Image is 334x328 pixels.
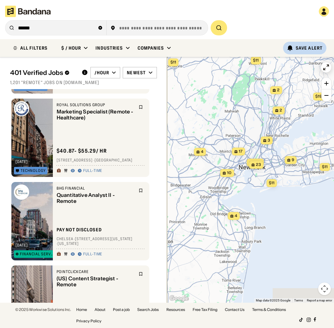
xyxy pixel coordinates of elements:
a: Report a map error [307,299,332,302]
a: Free Tax Filing [193,308,217,312]
div: [DATE] [15,160,28,164]
div: © 2025 Workwise Solutions Inc. [15,308,71,312]
a: Terms (opens in new tab) [294,299,303,302]
span: 17 [239,149,243,154]
span: 4 [201,149,203,155]
div: $ 40.87 - $55.29 / hr [57,148,107,154]
img: Google [169,295,189,303]
span: $11 [269,180,275,185]
div: [STREET_ADDRESS] · [GEOGRAPHIC_DATA] [57,158,145,163]
span: 2 [280,108,282,113]
div: Newest [127,70,146,76]
a: Resources [166,308,185,312]
div: Full-time [83,168,102,173]
div: Save Alert [296,45,323,51]
a: Post a job [113,308,130,312]
span: $19 [315,94,322,99]
div: Technology [21,169,46,173]
span: 9 [292,157,294,163]
div: grid [10,89,157,303]
div: Pay not disclosed [57,227,102,233]
a: Privacy Policy [76,319,102,323]
div: 401 Verified Jobs [10,69,77,76]
a: About [95,308,105,312]
img: BHG Financial logo [14,185,29,200]
div: Financial Services [20,252,54,256]
a: Home [76,308,87,312]
div: Chelsea · [STREET_ADDRESS][US_STATE] · [US_STATE] [57,236,145,246]
div: PointClickCare [57,269,135,274]
button: Map camera controls [318,282,331,295]
span: 4 [235,213,237,219]
span: $11 [170,60,176,64]
div: /hour [95,70,109,76]
img: Royal Solutions Group logo [14,101,29,116]
div: Full-time [83,252,102,257]
span: $11 [253,58,259,63]
div: (US) Content Strategist - Remote [57,276,135,288]
a: Search Jobs [137,308,159,312]
span: 2 [277,88,280,93]
div: 1,201 "remote" jobs on [DOMAIN_NAME] [10,80,157,85]
div: BHG Financial [57,186,135,191]
div: Quantitative Analyst II - Remote [57,192,135,204]
img: Bandana logotype [5,6,51,17]
a: Terms & Conditions [252,308,286,312]
span: 23 [256,162,261,167]
div: Companies [138,45,164,51]
a: Contact Us [225,308,244,312]
span: 10 [227,170,232,176]
a: Open this area in Google Maps (opens a new window) [169,295,189,303]
span: $11 [322,164,328,169]
span: 3 [268,138,270,143]
div: [DATE] [15,243,28,247]
div: ALL FILTERS [20,46,47,50]
div: Industries [96,45,123,51]
span: Map data ©2025 Google [256,299,290,302]
div: Marketing Specialist (Remote - Healthcare) [57,109,135,121]
span: 322 [254,160,261,165]
div: Royal Solutions Group [57,102,135,107]
div: $ / hour [61,45,81,51]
